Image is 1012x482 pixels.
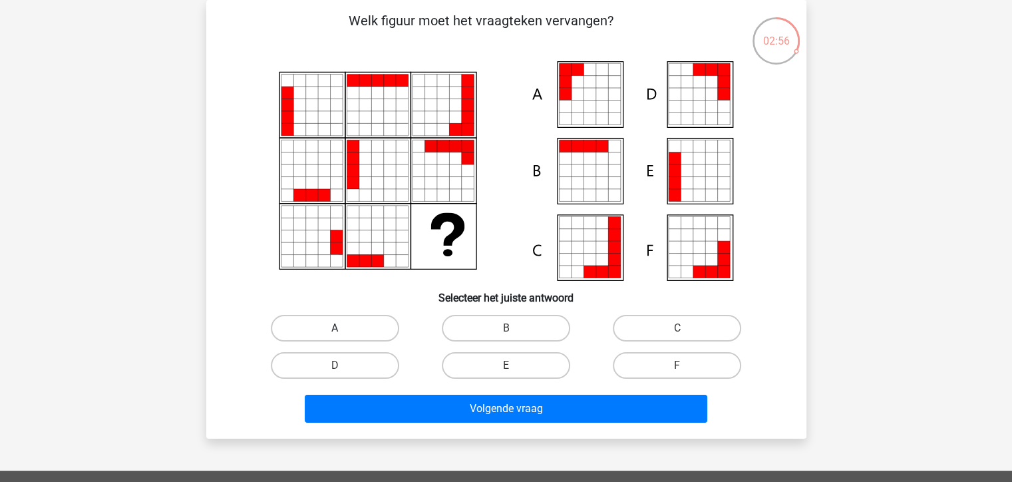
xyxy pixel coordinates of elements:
button: Volgende vraag [305,395,707,423]
label: A [271,315,399,342]
label: F [613,352,741,379]
h6: Selecteer het juiste antwoord [228,281,785,304]
label: B [442,315,570,342]
label: D [271,352,399,379]
div: 02:56 [751,16,801,49]
label: C [613,315,741,342]
label: E [442,352,570,379]
p: Welk figuur moet het vraagteken vervangen? [228,11,735,51]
